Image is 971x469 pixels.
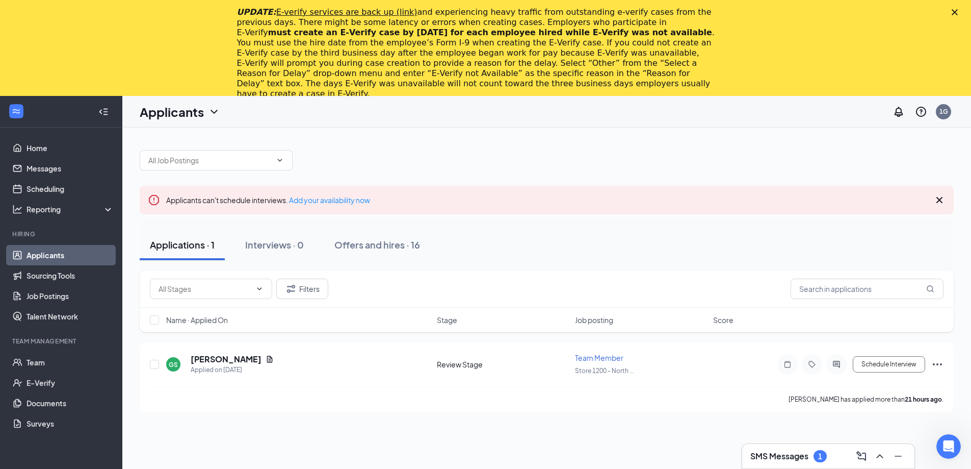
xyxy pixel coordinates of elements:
span: Stage [437,315,457,325]
a: Surveys [27,413,114,434]
input: All Stages [159,283,251,294]
svg: ChevronDown [255,285,264,293]
a: Messages [27,158,114,179]
div: Close [952,9,962,15]
svg: ChevronDown [276,156,284,164]
a: Add your availability now [289,195,370,205]
div: and experiencing heavy traffic from outstanding e-verify cases from the previous days. There migh... [237,7,718,99]
iframe: Intercom live chat [936,434,961,459]
svg: Notifications [893,106,905,118]
a: E-Verify [27,373,114,393]
button: ComposeMessage [853,448,870,464]
svg: ActiveChat [830,360,843,368]
button: Minimize [890,448,906,464]
input: Search in applications [791,279,943,299]
button: Schedule Interview [853,356,925,373]
svg: Note [781,360,794,368]
span: Score [713,315,733,325]
svg: Cross [933,194,946,206]
a: Team [27,352,114,373]
div: GS [169,360,178,369]
a: Talent Network [27,306,114,327]
svg: Document [266,355,274,363]
svg: Tag [806,360,818,368]
svg: WorkstreamLogo [11,106,21,116]
svg: Error [148,194,160,206]
div: Hiring [12,230,112,238]
svg: ChevronUp [874,450,886,462]
a: Sourcing Tools [27,265,114,286]
svg: Analysis [12,204,22,214]
b: must create an E‑Verify case by [DATE] for each employee hired while E‑Verify was not available [268,28,712,37]
span: Store 1200 - North ... [575,367,634,375]
a: Home [27,138,114,158]
svg: Collapse [98,107,109,117]
div: Applied on [DATE] [191,365,274,375]
p: [PERSON_NAME] has applied more than . [789,395,943,404]
i: UPDATE: [237,7,417,17]
span: Name · Applied On [166,315,228,325]
svg: QuestionInfo [915,106,927,118]
span: Job posting [575,315,613,325]
div: 1G [939,107,948,116]
a: Job Postings [27,286,114,306]
svg: MagnifyingGlass [926,285,934,293]
h3: SMS Messages [750,451,808,462]
span: Team Member [575,353,623,362]
div: Review Stage [437,359,569,369]
input: All Job Postings [148,155,272,166]
a: E-verify services are back up (link) [276,7,417,17]
svg: Minimize [892,450,904,462]
div: 1 [818,452,822,461]
h1: Applicants [140,103,204,120]
div: Team Management [12,337,112,345]
svg: ChevronDown [208,106,220,118]
div: Reporting [27,204,114,214]
a: Documents [27,393,114,413]
div: Applications · 1 [150,238,215,251]
div: Offers and hires · 16 [334,238,420,251]
div: Interviews · 0 [245,238,304,251]
button: Filter Filters [276,279,328,299]
h5: [PERSON_NAME] [191,354,261,365]
b: 21 hours ago [905,396,942,403]
svg: Filter [285,283,297,295]
svg: ComposeMessage [855,450,868,462]
span: Applicants can't schedule interviews. [166,195,370,205]
svg: Ellipses [931,358,943,371]
a: Scheduling [27,179,114,199]
a: Applicants [27,245,114,265]
button: ChevronUp [872,448,888,464]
